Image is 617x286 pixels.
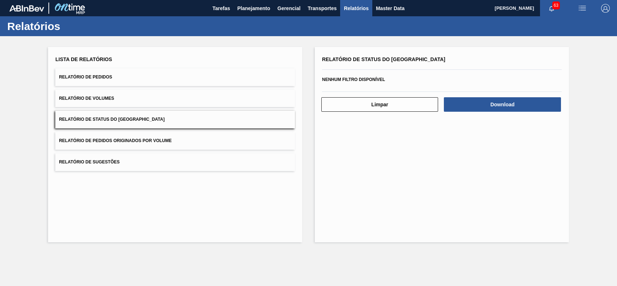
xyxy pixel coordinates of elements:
button: Relatório de Status do [GEOGRAPHIC_DATA] [55,111,295,128]
span: Nenhum filtro disponível [322,77,385,82]
span: Lista de Relatórios [55,56,112,62]
span: Relatório de Volumes [59,96,114,101]
span: Relatório de Status do [GEOGRAPHIC_DATA] [59,117,164,122]
img: TNhmsLtSVTkK8tSr43FrP2fwEKptu5GPRR3wAAAABJRU5ErkJggg== [9,5,44,12]
span: Transportes [308,4,337,13]
span: 63 [552,1,560,9]
button: Relatório de Pedidos [55,68,295,86]
img: Logout [601,4,610,13]
span: Tarefas [213,4,230,13]
span: Relatório de Sugestões [59,159,120,165]
span: Planejamento [237,4,270,13]
button: Relatório de Volumes [55,90,295,107]
h1: Relatórios [7,22,136,30]
span: Master Data [376,4,404,13]
button: Download [444,97,561,112]
button: Limpar [321,97,438,112]
button: Relatório de Sugestões [55,153,295,171]
button: Relatório de Pedidos Originados por Volume [55,132,295,150]
img: userActions [578,4,587,13]
span: Gerencial [278,4,301,13]
button: Notificações [540,3,563,13]
span: Relatório de Pedidos Originados por Volume [59,138,172,143]
span: Relatórios [344,4,368,13]
span: Relatório de Pedidos [59,74,112,80]
span: Relatório de Status do [GEOGRAPHIC_DATA] [322,56,445,62]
